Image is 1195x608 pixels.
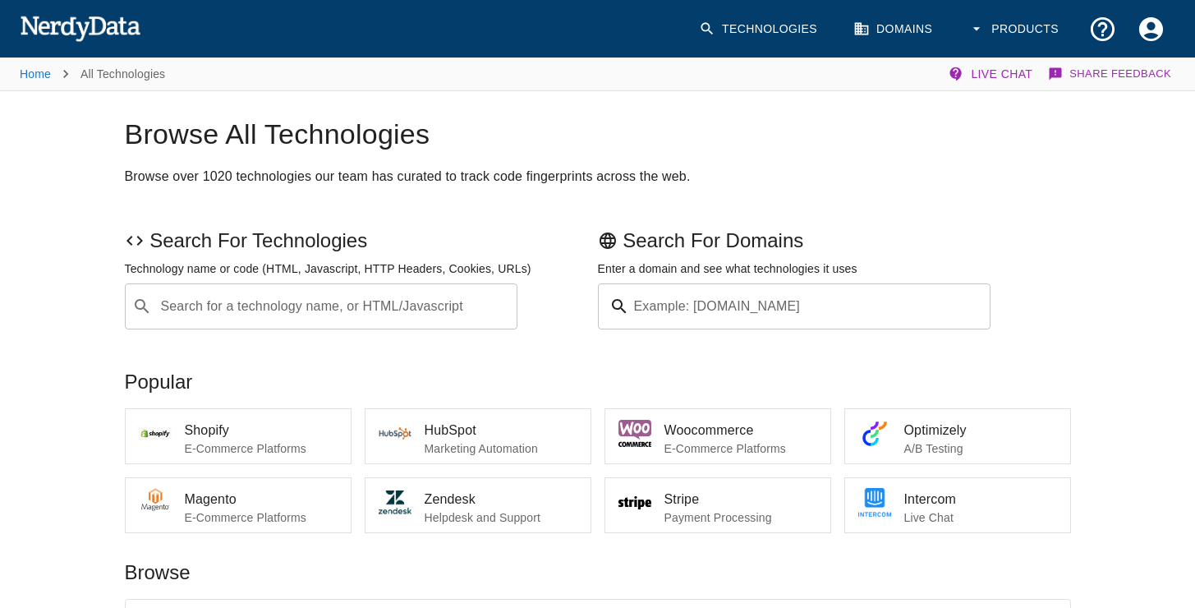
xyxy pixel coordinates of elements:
[20,58,165,90] nav: breadcrumb
[125,369,1071,395] p: Popular
[185,490,338,509] span: Magento
[843,5,945,53] a: Domains
[618,486,651,519] img: e0da30f9-f622-4c97-93ff-29bdbb135f75.jpg
[425,440,577,457] p: Marketing Automation
[1046,58,1175,90] button: Share Feedback
[185,421,338,440] span: Shopify
[1127,5,1175,53] button: Account Settings
[945,58,1039,90] button: Live Chat
[1078,5,1127,53] button: Support and Documentation
[185,509,338,526] p: E-Commerce Platforms
[958,5,1072,53] button: Products
[125,560,1071,586] p: Browse
[689,5,830,53] a: Technologies
[20,12,140,44] img: NerdyData.com
[125,165,1071,188] h2: Browse over 1020 technologies our team has curated to track code fingerprints across the web.
[604,477,831,533] a: StripePayment Processing
[125,260,598,277] p: Technology name or code (HTML, Javascript, HTTP Headers, Cookies, URLs)
[425,421,577,440] span: HubSpot
[125,117,1071,152] h1: Browse All Technologies
[858,486,891,519] img: f48d9932-2638-426a-9ca8-d84a6b78fd6e.jpg
[139,417,172,450] img: d513e568-ad32-44b5-b0c8-1b7d3fbe88a6.jpg
[20,67,51,81] a: Home
[185,440,338,457] p: E-Commerce Platforms
[139,486,172,519] img: 862eed5d-4b4d-43d2-9881-5cd62dd2dcf0.jpg
[904,440,1057,457] p: A/B Testing
[365,408,591,464] a: HubSpotMarketing Automation
[379,417,411,450] img: a9e5c921-6753-4dd5-bbf1-d3e781a53414.jpg
[598,260,1071,277] p: Enter a domain and see what technologies it uses
[904,421,1057,440] span: Optimizely
[80,66,165,82] p: All Technologies
[598,228,1071,254] p: Search For Domains
[844,408,1071,464] a: OptimizelyA/B Testing
[1113,495,1175,557] iframe: Drift Widget Chat Controller
[425,509,577,526] p: Helpdesk and Support
[618,417,651,450] img: 7da5a261-bf51-4098-b6d9-1c8e0f813b08.jpg
[664,440,817,457] p: E-Commerce Platforms
[365,477,591,533] a: ZendeskHelpdesk and Support
[604,408,831,464] a: WoocommerceE-Commerce Platforms
[425,490,577,509] span: Zendesk
[664,509,817,526] p: Payment Processing
[125,408,352,464] a: ShopifyE-Commerce Platforms
[844,477,1071,533] a: IntercomLive Chat
[664,490,817,509] span: Stripe
[858,417,891,450] img: 78649239-9bbe-4383-a09c-f65e072e54d8.jpg
[904,509,1057,526] p: Live Chat
[125,477,352,533] a: MagentoE-Commerce Platforms
[904,490,1057,509] span: Intercom
[125,228,598,254] p: Search For Technologies
[379,486,411,519] img: 58ad6411-923a-40e2-847e-289e0b708418.jpg
[664,421,817,440] span: Woocommerce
